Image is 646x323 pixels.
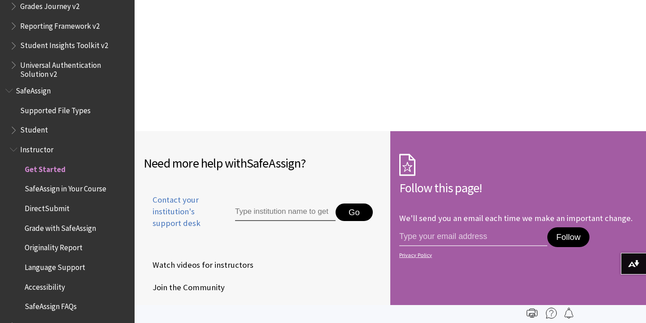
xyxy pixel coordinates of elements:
[399,154,415,176] img: Subscription Icon
[546,308,557,319] img: More help
[144,194,214,240] a: Contact your institution's support desk
[16,83,51,95] span: SafeAssign
[144,258,255,272] a: Watch videos for instructors
[547,227,589,247] button: Follow
[20,38,108,50] span: Student Insights Toolkit v2
[563,308,574,319] img: Follow this page
[20,142,53,154] span: Instructor
[399,178,637,197] h2: Follow this page!
[399,252,634,258] a: Privacy Policy
[20,103,91,115] span: Supported File Types
[20,18,100,31] span: Reporting Framework v2
[25,181,106,194] span: SafeAssign in Your Course
[20,58,128,79] span: Universal Authentication Solution v2
[144,258,253,272] span: Watch videos for instructors
[399,213,633,223] p: We'll send you an email each time we make an important change.
[25,240,83,252] span: Originality Report
[336,204,373,221] button: Go
[25,299,77,311] span: SafeAssign FAQs
[399,227,547,246] input: email address
[144,281,225,294] span: Join the Community
[25,260,85,272] span: Language Support
[247,155,301,171] span: SafeAssign
[20,123,48,135] span: Student
[235,204,336,221] input: Type institution name to get support
[527,308,537,319] img: Print
[144,194,214,230] span: Contact your institution's support desk
[144,281,227,294] a: Join the Community
[25,221,96,233] span: Grade with SafeAssign
[144,154,381,173] h2: Need more help with ?
[25,279,65,292] span: Accessibility
[25,162,65,174] span: Get Started
[25,201,70,213] span: DirectSubmit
